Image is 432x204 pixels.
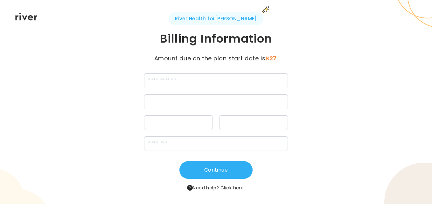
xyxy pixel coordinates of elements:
[148,99,284,105] iframe: Secure card number input frame
[169,12,263,25] span: River Health for [PERSON_NAME]
[148,120,209,126] iframe: Secure expiration date input frame
[179,161,253,179] button: Continue
[265,54,277,62] strong: $27
[144,73,288,88] input: cardName
[220,184,245,192] button: Click here.
[223,120,284,126] iframe: Secure CVC input frame
[113,31,319,46] h1: Billing Information
[144,54,288,63] p: Amount due on the plan start date is .
[144,136,288,151] input: zipCode
[187,184,245,192] span: Need help?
